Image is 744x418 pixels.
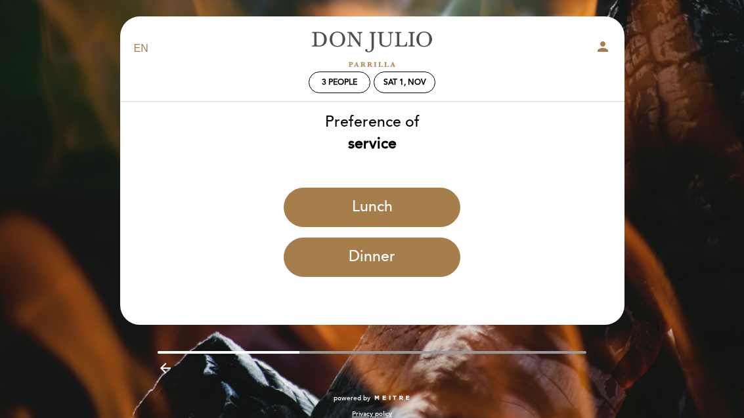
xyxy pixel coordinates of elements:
[334,394,370,403] span: powered by
[348,135,397,153] b: service
[284,188,460,227] button: Lunch
[595,39,611,54] i: person
[284,238,460,277] button: Dinner
[383,77,426,87] div: Sat 1, Nov
[120,112,625,155] div: Preference of
[374,395,411,402] img: MEITRE
[322,77,357,87] span: 3 people
[595,39,611,59] button: person
[290,31,454,67] a: [PERSON_NAME]
[158,360,173,376] i: arrow_backward
[334,394,411,403] a: powered by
